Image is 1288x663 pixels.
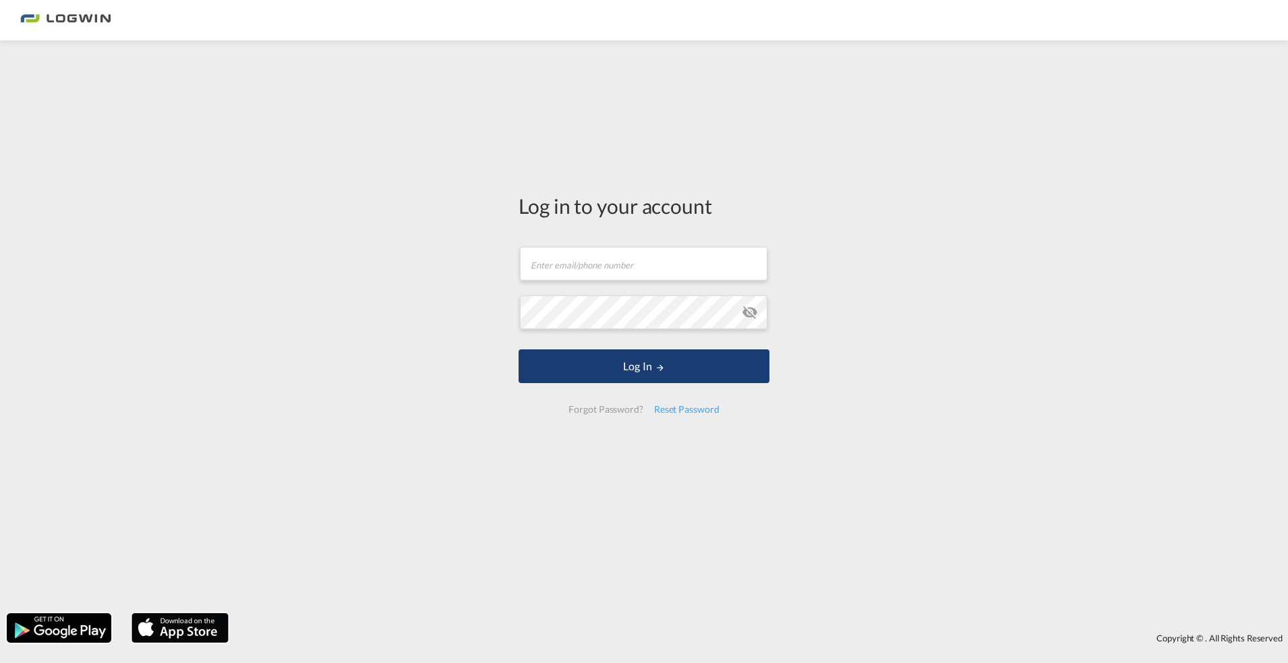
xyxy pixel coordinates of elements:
md-icon: icon-eye-off [742,304,758,320]
img: bc73a0e0d8c111efacd525e4c8ad7d32.png [20,5,111,36]
div: Forgot Password? [563,397,648,422]
div: Log in to your account [519,192,769,220]
div: Reset Password [649,397,725,422]
div: Copyright © . All Rights Reserved [235,627,1288,650]
input: Enter email/phone number [520,247,767,281]
img: apple.png [130,612,230,644]
img: google.png [5,612,113,644]
button: LOGIN [519,349,769,383]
